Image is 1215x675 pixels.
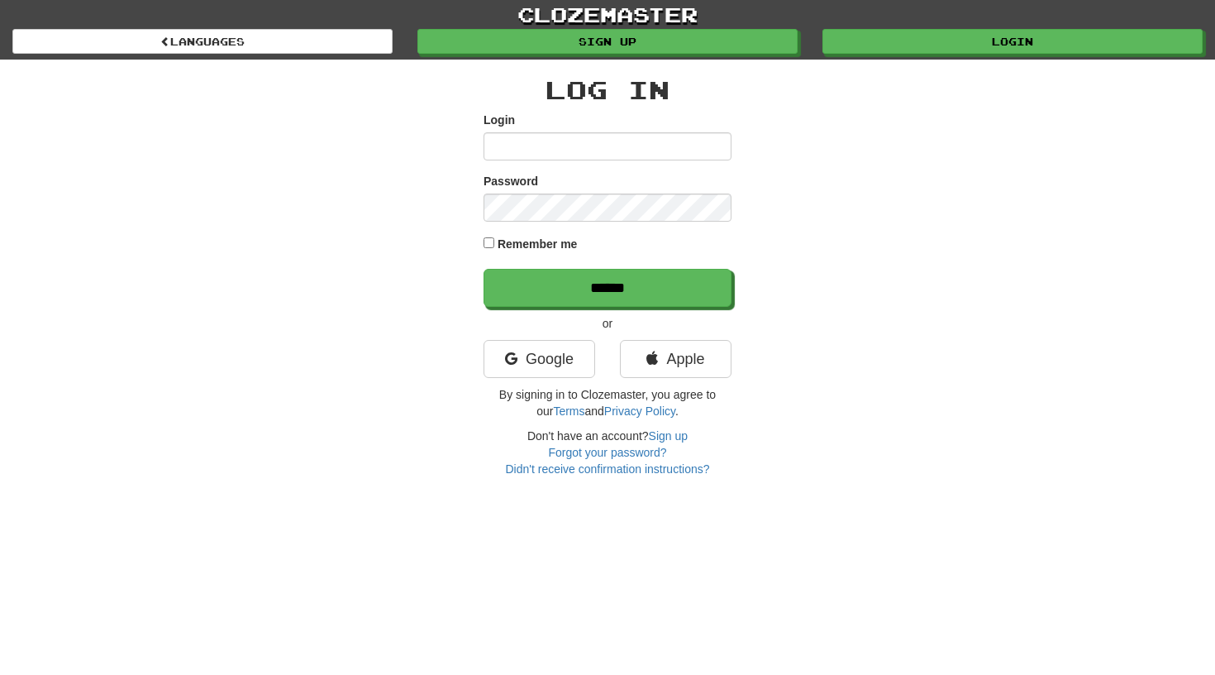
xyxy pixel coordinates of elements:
a: Privacy Policy [604,405,675,418]
a: Didn't receive confirmation instructions? [505,462,709,476]
div: Don't have an account? [484,428,731,477]
a: Google [484,340,595,378]
a: Apple [620,340,731,378]
a: Terms [553,405,584,418]
label: Login [484,112,515,128]
a: Languages [12,29,393,54]
p: or [484,315,731,332]
h2: Log In [484,76,731,103]
p: By signing in to Clozemaster, you agree to our and . [484,386,731,419]
a: Sign up [649,429,688,443]
a: Login [822,29,1203,54]
a: Sign up [417,29,798,54]
a: Forgot your password? [548,446,666,459]
label: Remember me [498,236,578,252]
label: Password [484,173,538,189]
